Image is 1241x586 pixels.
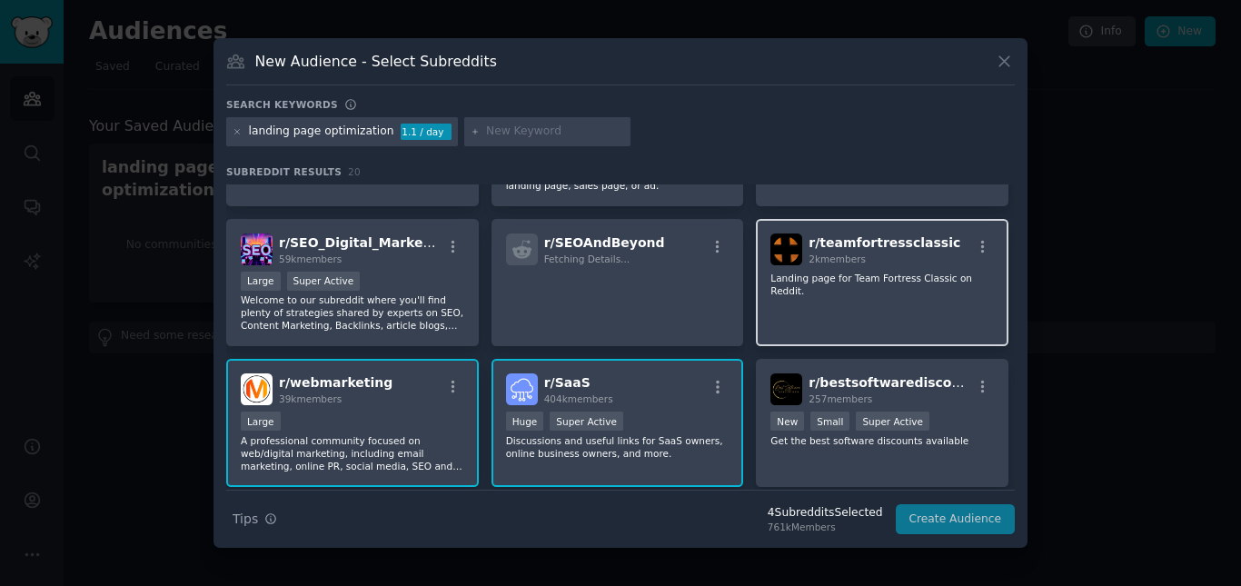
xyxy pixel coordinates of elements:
[255,52,497,71] h3: New Audience - Select Subreddits
[226,165,342,178] span: Subreddit Results
[226,503,283,535] button: Tips
[241,373,273,405] img: webmarketing
[401,124,452,140] div: 1.1 / day
[241,293,464,332] p: Welcome to our subreddit where you'll find plenty of strategies shared by experts on SEO, Content...
[241,412,281,431] div: Large
[506,373,538,405] img: SaaS
[770,272,994,297] p: Landing page for Team Fortress Classic on Reddit.
[241,434,464,472] p: A professional community focused on web/digital marketing, including email marketing, online PR, ...
[233,510,258,529] span: Tips
[856,412,929,431] div: Super Active
[226,98,338,111] h3: Search keywords
[279,253,342,264] span: 59k members
[506,434,730,460] p: Discussions and useful links for SaaS owners, online business owners, and more.
[486,124,624,140] input: New Keyword
[279,375,392,390] span: r/ webmarketing
[544,253,630,264] span: Fetching Details...
[506,412,544,431] div: Huge
[770,373,802,405] img: bestsoftwarediscounts
[287,272,361,291] div: Super Active
[544,235,665,250] span: r/ SEOAndBeyond
[544,393,613,404] span: 404k members
[768,521,883,533] div: 761k Members
[809,253,866,264] span: 2k members
[544,375,591,390] span: r/ SaaS
[810,412,849,431] div: Small
[809,375,983,390] span: r/ bestsoftwarediscounts
[770,233,802,265] img: teamfortressclassic
[809,235,960,250] span: r/ teamfortressclassic
[241,272,281,291] div: Large
[809,393,872,404] span: 257 members
[348,166,361,177] span: 20
[768,505,883,521] div: 4 Subreddit s Selected
[249,124,394,140] div: landing page optimization
[241,233,273,265] img: SEO_Digital_Marketing
[770,412,804,431] div: New
[770,434,994,447] p: Get the best software discounts available
[550,412,623,431] div: Super Active
[279,393,342,404] span: 39k members
[279,235,452,250] span: r/ SEO_Digital_Marketing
